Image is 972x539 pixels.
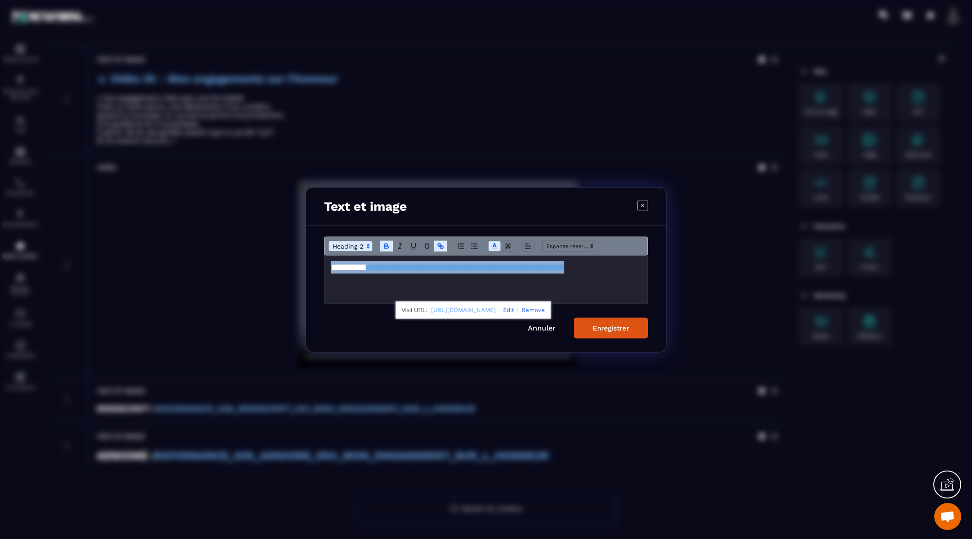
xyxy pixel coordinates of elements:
[431,304,496,316] a: [URL][DOMAIN_NAME]
[324,199,407,213] h3: Text et image
[528,323,556,332] a: Annuler
[574,317,648,338] button: Enregistrer
[934,503,961,530] a: Ouvrir le chat
[593,324,629,332] div: Enregistrer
